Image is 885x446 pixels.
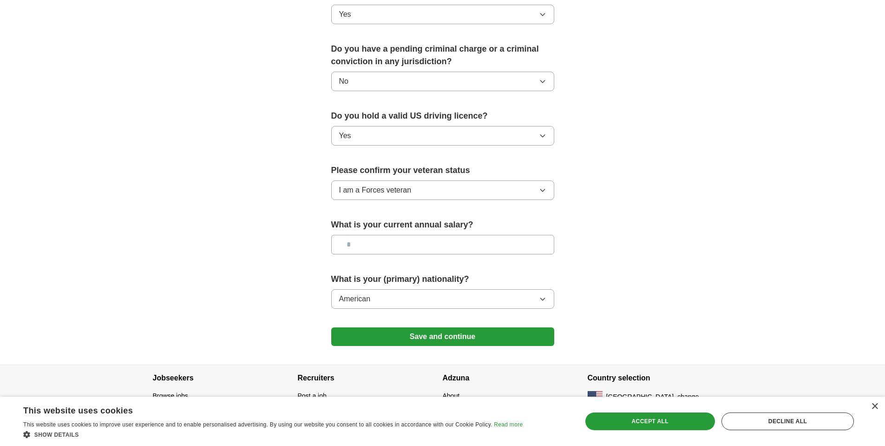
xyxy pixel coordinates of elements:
[331,273,554,286] label: What is your (primary) nationality?
[331,5,554,24] button: Yes
[34,432,79,438] span: Show details
[606,392,674,402] span: [GEOGRAPHIC_DATA]
[298,392,327,399] a: Post a job
[339,9,351,20] span: Yes
[331,289,554,309] button: American
[331,126,554,146] button: Yes
[331,72,554,91] button: No
[443,392,460,399] a: About
[23,421,492,428] span: This website uses cookies to improve user experience and to enable personalised advertising. By u...
[588,391,603,402] img: US flag
[494,421,523,428] a: Read more, opens a new window
[23,402,499,416] div: This website uses cookies
[588,365,733,391] h4: Country selection
[23,430,523,439] div: Show details
[339,185,412,196] span: I am a Forces veteran
[871,403,878,410] div: Close
[331,110,554,122] label: Do you hold a valid US driving licence?
[153,392,188,399] a: Browse jobs
[339,76,348,87] span: No
[331,43,554,68] label: Do you have a pending criminal charge or a criminal conviction in any jurisdiction?
[331,327,554,346] button: Save and continue
[331,219,554,231] label: What is your current annual salary?
[677,392,699,402] button: change
[721,413,854,430] div: Decline all
[585,413,715,430] div: Accept all
[339,130,351,141] span: Yes
[331,164,554,177] label: Please confirm your veteran status
[331,180,554,200] button: I am a Forces veteran
[339,293,371,305] span: American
